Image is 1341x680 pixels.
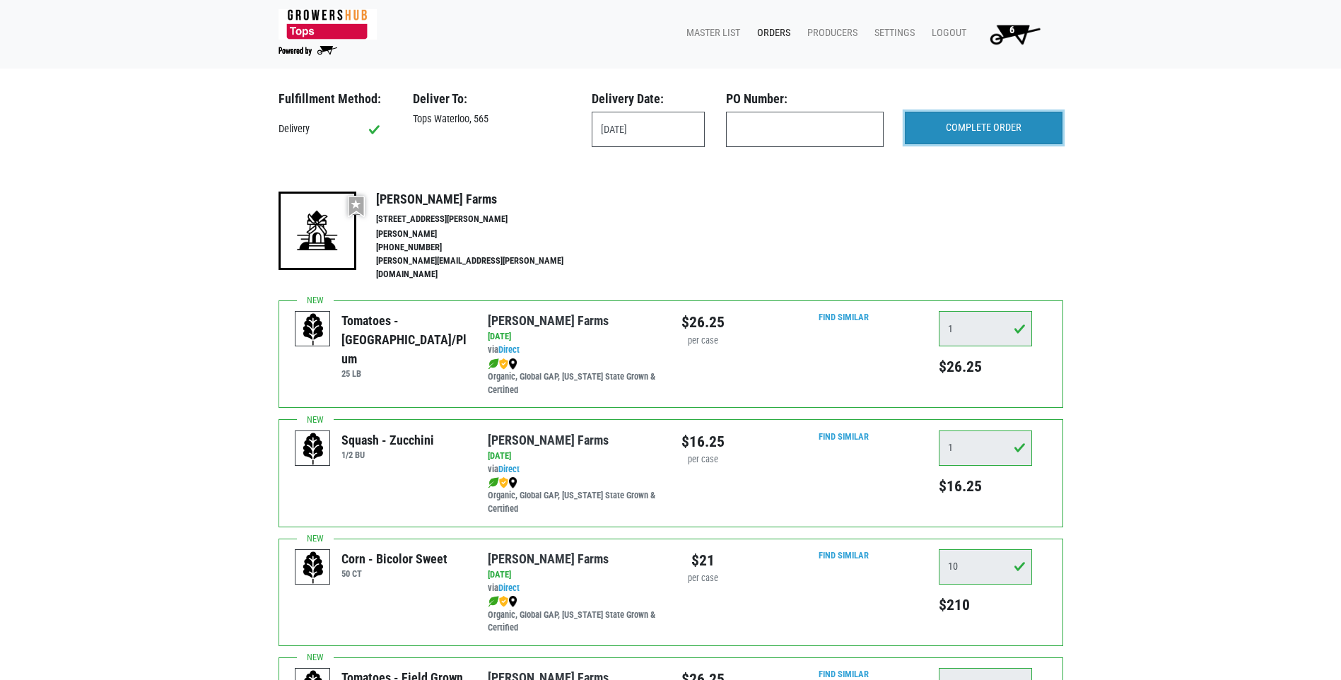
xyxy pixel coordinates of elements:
[488,595,660,635] div: Organic, Global GAP, [US_STATE] State Grown & Certified
[983,20,1046,48] img: Cart
[279,91,392,107] h3: Fulfillment Method:
[488,551,609,566] a: [PERSON_NAME] Farms
[592,91,705,107] h3: Delivery Date:
[488,313,609,328] a: [PERSON_NAME] Farms
[488,358,499,370] img: leaf-e5c59151409436ccce96b2ca1b28e03c.png
[681,311,725,334] div: $26.25
[499,477,508,488] img: safety-e55c860ca8c00a9c171001a62a92dabd.png
[488,582,660,595] div: via
[499,358,508,370] img: safety-e55c860ca8c00a9c171001a62a92dabd.png
[819,312,869,322] a: Find Similar
[905,112,1062,144] input: COMPLETE ORDER
[488,357,660,397] div: Organic, Global GAP, [US_STATE] State Grown & Certified
[488,596,499,607] img: leaf-e5c59151409436ccce96b2ca1b28e03c.png
[939,596,1032,614] h5: $210
[499,596,508,607] img: safety-e55c860ca8c00a9c171001a62a92dabd.png
[681,572,725,585] div: per case
[681,334,725,348] div: per case
[488,450,660,463] div: [DATE]
[341,450,434,460] h6: 1/2 BU
[819,431,869,442] a: Find Similar
[341,311,467,368] div: Tomatoes - [GEOGRAPHIC_DATA]/Plum
[508,477,517,488] img: map_marker-0e94453035b3232a4d21701695807de9.png
[341,549,447,568] div: Corn - Bicolor Sweet
[295,312,331,347] img: placeholder-variety-43d6402dacf2d531de610a020419775a.svg
[796,20,863,47] a: Producers
[341,568,447,579] h6: 50 CT
[681,453,725,467] div: per case
[681,549,725,572] div: $21
[279,192,356,269] img: 19-7441ae2ccb79c876ff41c34f3bd0da69.png
[939,311,1032,346] input: Qty
[863,20,920,47] a: Settings
[939,430,1032,466] input: Qty
[939,549,1032,585] input: Qty
[939,477,1032,496] h5: $16.25
[279,46,337,56] img: Powered by Big Wheelbarrow
[498,344,520,355] a: Direct
[819,669,869,679] a: Find Similar
[592,112,705,147] input: Select Date
[508,358,517,370] img: map_marker-0e94453035b3232a4d21701695807de9.png
[939,358,1032,376] h5: $26.25
[488,344,660,357] div: via
[920,20,972,47] a: Logout
[341,368,467,379] h6: 25 LB
[279,9,377,40] img: 279edf242af8f9d49a69d9d2afa010fb.png
[376,192,594,207] h4: [PERSON_NAME] Farms
[295,550,331,585] img: placeholder-variety-43d6402dacf2d531de610a020419775a.svg
[376,254,594,281] li: [PERSON_NAME][EMAIL_ADDRESS][PERSON_NAME][DOMAIN_NAME]
[376,228,594,241] li: [PERSON_NAME]
[488,476,660,516] div: Organic, Global GAP, [US_STATE] State Grown & Certified
[402,112,581,127] div: Tops Waterloo, 565
[681,430,725,453] div: $16.25
[488,330,660,344] div: [DATE]
[746,20,796,47] a: Orders
[675,20,746,47] a: Master List
[376,241,594,254] li: [PHONE_NUMBER]
[341,430,434,450] div: Squash - Zucchini
[726,91,884,107] h3: PO Number:
[295,431,331,467] img: placeholder-variety-43d6402dacf2d531de610a020419775a.svg
[1009,24,1014,36] span: 6
[488,568,660,582] div: [DATE]
[488,477,499,488] img: leaf-e5c59151409436ccce96b2ca1b28e03c.png
[413,91,570,107] h3: Deliver To:
[498,464,520,474] a: Direct
[488,433,609,447] a: [PERSON_NAME] Farms
[508,596,517,607] img: map_marker-0e94453035b3232a4d21701695807de9.png
[376,213,594,226] li: [STREET_ADDRESS][PERSON_NAME]
[819,550,869,561] a: Find Similar
[972,20,1052,48] a: 6
[498,582,520,593] a: Direct
[488,463,660,476] div: via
